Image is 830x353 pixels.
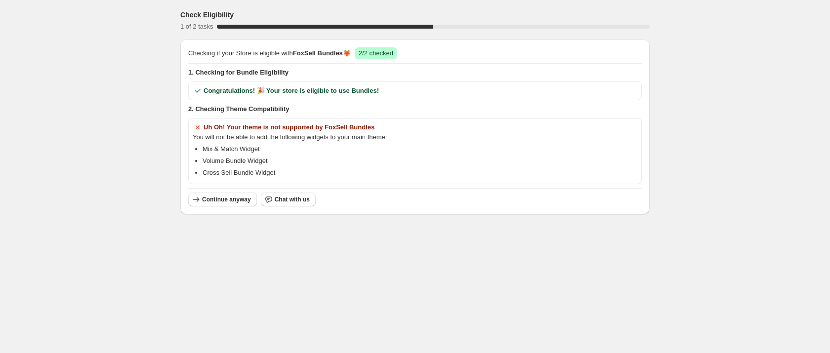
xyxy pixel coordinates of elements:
li: Mix & Match Widget [203,144,637,154]
h3: Check Eligibility [180,10,234,20]
li: Cross Sell Bundle Widget [203,168,637,178]
span: 2. Checking Theme Compatibility [188,104,642,114]
span: FoxSell Bundles [293,49,343,57]
span: Congratulations! 🎉 Your store is eligible to use Bundles! [204,86,379,96]
button: Chat with us [261,193,316,206]
button: Continue anyway [188,193,257,206]
li: Volume Bundle Widget [203,156,637,166]
span: Continue anyway [202,196,251,203]
span: 1 of 2 tasks [180,23,213,30]
span: Uh Oh! Your theme is not supported by FoxSell Bundles [204,122,374,132]
span: 2/2 checked [359,49,393,57]
span: 1. Checking for Bundle Eligibility [188,68,642,78]
span: Checking if your Store is eligible with 🦊 [188,48,351,58]
span: Chat with us [275,196,310,203]
span: You will not be able to add the following widgets to your main theme: [193,132,637,142]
